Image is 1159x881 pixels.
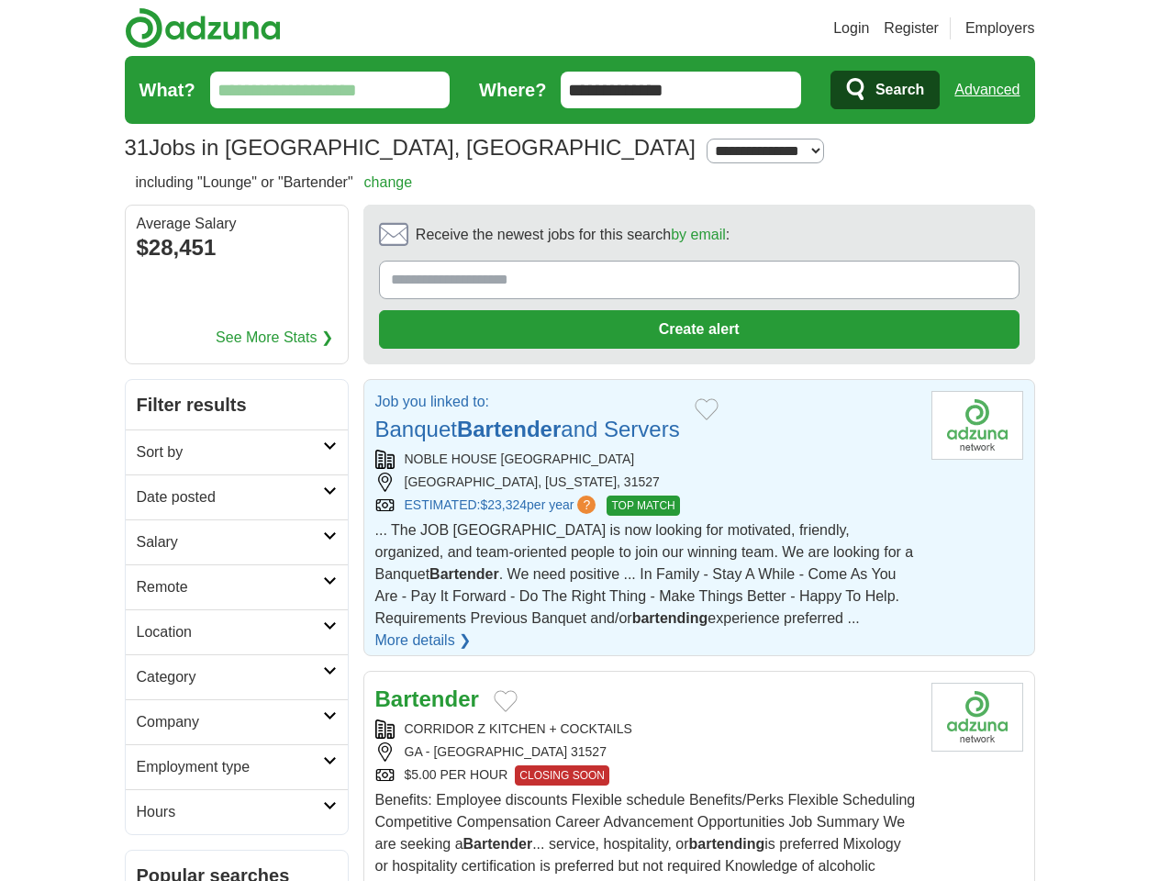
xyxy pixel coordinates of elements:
[689,836,765,852] strong: bartending
[137,711,323,733] h2: Company
[137,217,337,231] div: Average Salary
[375,630,472,652] a: More details ❯
[884,17,939,39] a: Register
[126,380,348,429] h2: Filter results
[137,666,323,688] h2: Category
[671,227,726,242] a: by email
[375,686,479,711] a: Bartender
[126,789,348,834] a: Hours
[479,76,546,104] label: Where?
[931,391,1023,460] img: Company logo
[126,429,348,474] a: Sort by
[126,699,348,744] a: Company
[375,391,680,413] p: Job you linked to:
[125,7,281,49] img: Adzuna logo
[126,654,348,699] a: Category
[126,519,348,564] a: Salary
[137,756,323,778] h2: Employment type
[139,76,195,104] label: What?
[965,17,1035,39] a: Employers
[830,71,940,109] button: Search
[463,836,533,852] strong: Bartender
[125,135,696,160] h1: Jobs in [GEOGRAPHIC_DATA], [GEOGRAPHIC_DATA]
[695,398,719,420] button: Add to favorite jobs
[137,531,323,553] h2: Salary
[126,609,348,654] a: Location
[954,72,1020,108] a: Advanced
[494,690,518,712] button: Add to favorite jobs
[125,131,150,164] span: 31
[457,417,561,441] strong: Bartender
[126,564,348,609] a: Remote
[931,683,1023,752] img: Company logo
[216,327,333,349] a: See More Stats ❯
[375,450,917,469] div: NOBLE HOUSE [GEOGRAPHIC_DATA]
[429,566,499,582] strong: Bartender
[607,496,679,516] span: TOP MATCH
[375,742,917,762] div: GA - [GEOGRAPHIC_DATA] 31527
[375,473,917,492] div: [GEOGRAPHIC_DATA], [US_STATE], 31527
[137,441,323,463] h2: Sort by
[375,522,914,626] span: ... The JOB [GEOGRAPHIC_DATA] is now looking for motivated, friendly, organized, and team-oriente...
[480,497,527,512] span: $23,324
[875,72,924,108] span: Search
[379,310,1020,349] button: Create alert
[137,801,323,823] h2: Hours
[405,496,600,516] a: ESTIMATED:$23,324per year?
[375,417,680,441] a: BanquetBartenderand Servers
[137,231,337,264] div: $28,451
[416,224,730,246] span: Receive the newest jobs for this search :
[632,610,708,626] strong: bartending
[137,621,323,643] h2: Location
[375,765,917,786] div: $5.00 PER HOUR
[136,172,413,194] h2: including "Lounge" or "Bartender"
[126,474,348,519] a: Date posted
[364,174,413,190] a: change
[137,486,323,508] h2: Date posted
[577,496,596,514] span: ?
[515,765,609,786] span: CLOSING SOON
[126,744,348,789] a: Employment type
[833,17,869,39] a: Login
[137,576,323,598] h2: Remote
[375,719,917,739] div: CORRIDOR Z KITCHEN + COCKTAILS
